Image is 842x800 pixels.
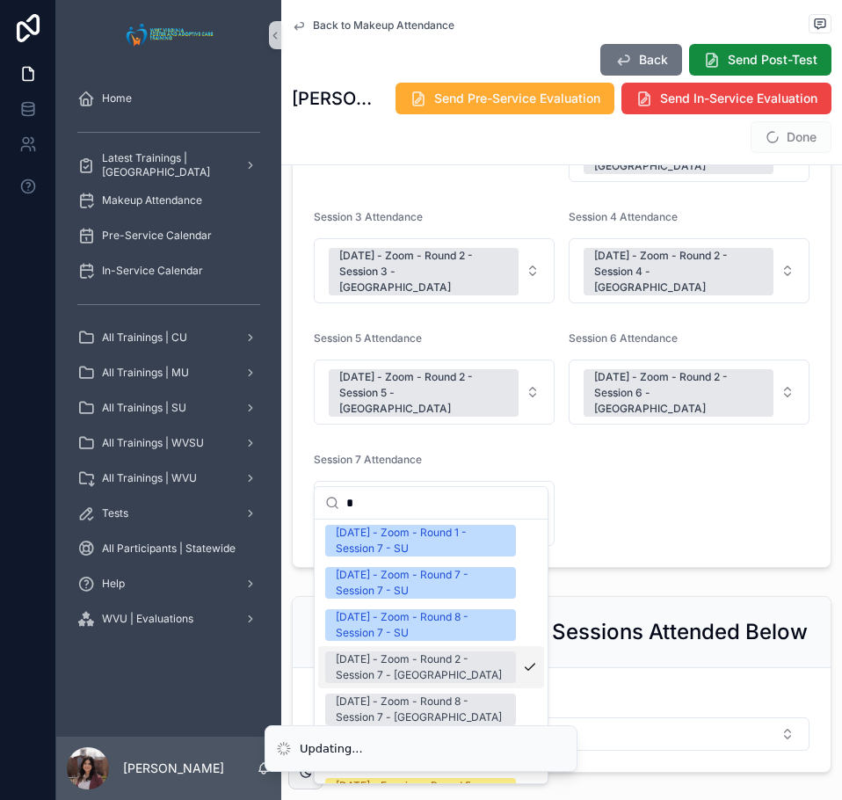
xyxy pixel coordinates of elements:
div: [DATE] - Zoom - Round 2 - Session 7 - [GEOGRAPHIC_DATA] [336,651,505,683]
div: [DATE] - Zoom - Round 2 - Session 4 - [GEOGRAPHIC_DATA] [594,248,763,295]
span: All Trainings | CU [102,331,187,345]
a: Home [67,83,271,114]
a: WVU | Evaluations [67,603,271,635]
p: [PERSON_NAME] [123,760,224,777]
button: Send Pre-Service Evaluation [396,83,614,114]
span: Pre-Service Calendar [102,229,212,243]
a: Pre-Service Calendar [67,220,271,251]
span: Tests [102,506,128,520]
span: Send Pre-Service Evaluation [434,90,600,107]
a: Help [67,568,271,600]
div: [DATE] - Zoom - Round 1 - Session 7 - SU [336,525,505,556]
span: Send Post-Test [728,51,817,69]
a: In-Service Calendar [67,255,271,287]
div: Updating... [300,740,363,758]
span: Makeup Attendance [102,193,202,207]
span: Session 6 Attendance [569,331,678,345]
button: Select Button [314,481,555,546]
span: All Trainings | SU [102,401,186,415]
a: All Trainings | WVU [67,462,271,494]
a: All Trainings | SU [67,392,271,424]
span: All Trainings | MU [102,366,189,380]
button: Send Post-Test [689,44,831,76]
span: Home [102,91,132,105]
span: Back to Makeup Attendance [313,18,454,33]
div: [DATE] - Zoom - Round 2 - Session 5 - [GEOGRAPHIC_DATA] [339,369,508,417]
span: In-Service Calendar [102,264,203,278]
span: Help [102,577,125,591]
button: Back [600,44,682,76]
span: Session 7 Attendance [314,453,422,466]
span: All Participants | Statewide [102,542,236,556]
a: Back to Makeup Attendance [292,18,454,33]
button: Select Button [314,360,555,425]
a: Latest Trainings | [GEOGRAPHIC_DATA] [67,149,271,181]
div: scrollable content [56,70,281,737]
a: All Trainings | WVSU [67,427,271,459]
div: [DATE] - Zoom - Round 2 - Session 6 - [GEOGRAPHIC_DATA] [594,369,763,417]
a: Tests [67,498,271,529]
span: Session 5 Attendance [314,331,422,345]
span: Back [639,51,668,69]
button: Select Button [314,238,555,303]
span: Latest Trainings | [GEOGRAPHIC_DATA] [102,151,230,179]
span: Send In-Service Evaluation [660,90,817,107]
span: Session 4 Attendance [569,210,678,223]
a: All Trainings | MU [67,357,271,389]
h2: Please Mark In-Service Sessions Attended Below [314,618,808,646]
span: WVU | Evaluations [102,612,193,626]
button: Select Button [569,360,809,425]
a: Makeup Attendance [67,185,271,216]
div: [DATE] - Zoom - Round 7 - Session 7 - SU [336,567,505,599]
button: Send In-Service Evaluation [621,83,831,114]
img: App logo [121,21,217,49]
div: [DATE] - Zoom - Round 8 - Session 7 - [GEOGRAPHIC_DATA] [336,694,505,725]
button: Select Button [569,238,809,303]
a: All Participants | Statewide [67,533,271,564]
span: All Trainings | WVSU [102,436,204,450]
span: Session 3 Attendance [314,210,423,223]
h1: [PERSON_NAME] [292,86,375,111]
div: [DATE] - Zoom - Round 2 - Session 3 - [GEOGRAPHIC_DATA] [339,248,508,295]
span: All Trainings | WVU [102,471,197,485]
div: Suggestions [315,520,548,783]
a: All Trainings | CU [67,322,271,353]
div: [DATE] - Zoom - Round 8 - Session 7 - SU [336,609,505,641]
